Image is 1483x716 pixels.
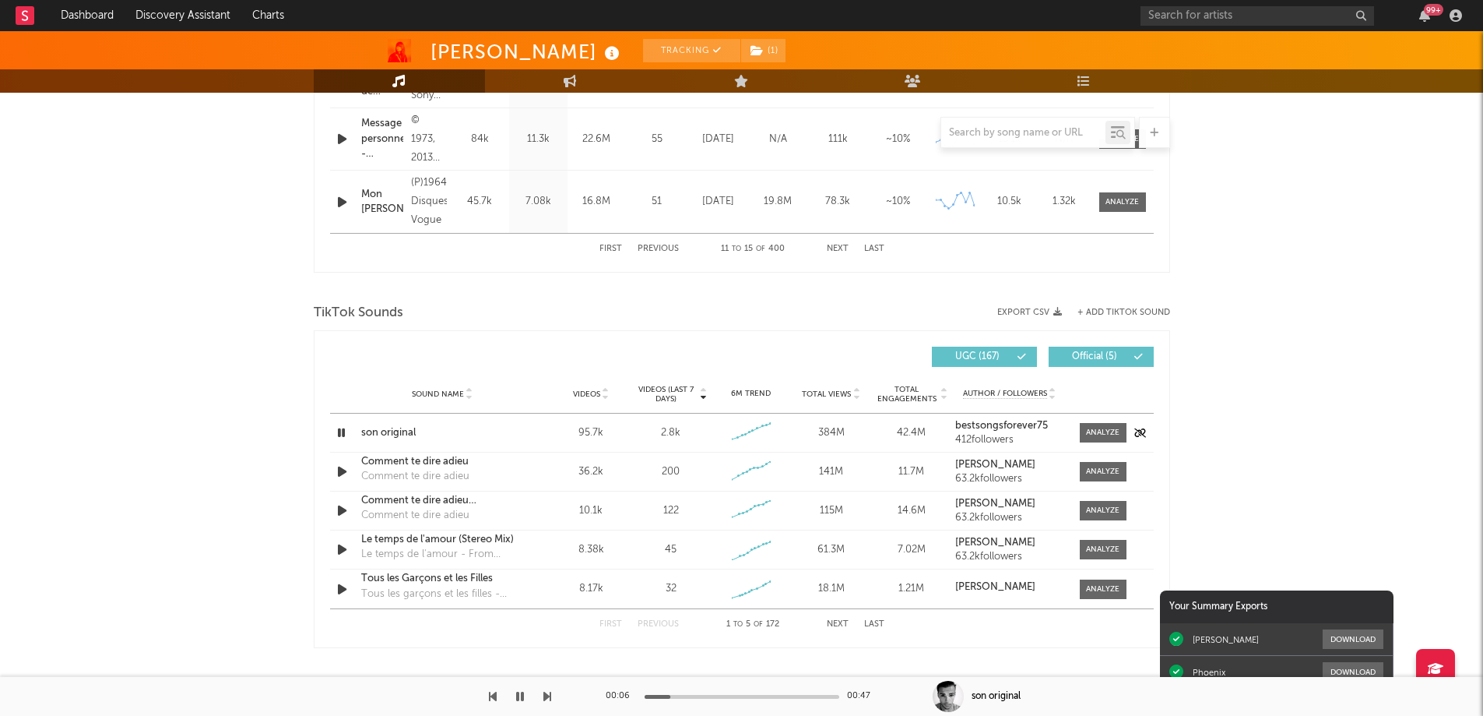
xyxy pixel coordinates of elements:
div: 1.21M [875,581,947,597]
div: Comment te dire adieu [361,469,469,485]
div: 7.08k [513,194,564,210]
div: 00:06 [606,687,637,706]
div: 95.7k [555,425,627,441]
div: 200 [662,464,680,480]
div: 2.8k [661,425,680,441]
a: Comment te dire adieu (Remasterisé en 2016) [361,493,524,509]
span: Videos (last 7 days) [634,385,698,404]
div: 7.02M [875,542,947,558]
button: First [599,245,622,253]
div: 11.7M [875,464,947,480]
button: Next [827,620,849,629]
span: to [733,621,743,628]
div: 10.5k [986,194,1033,210]
div: ~ 10 % [872,194,924,210]
strong: [PERSON_NAME] [955,582,1035,592]
div: 63.2k followers [955,513,1063,524]
a: son original [361,425,524,441]
div: 45.7k [455,194,505,210]
div: 63.2k followers [955,474,1063,485]
button: Tracking [643,39,740,62]
a: [PERSON_NAME] [955,538,1063,548]
div: [DATE] [692,194,744,210]
span: ( 1 ) [740,39,786,62]
div: 16.8M [571,194,622,210]
div: son original [972,690,1021,704]
div: 10.1k [555,503,627,519]
strong: [PERSON_NAME] [955,538,1035,548]
div: 8.17k [555,581,627,597]
button: Last [864,620,884,629]
button: Export CSV [997,308,1062,317]
button: + Add TikTok Sound [1062,309,1170,317]
div: 99 + [1424,4,1443,16]
button: Download [1323,662,1383,682]
a: [PERSON_NAME] [955,499,1063,510]
span: Sound Name [412,390,464,399]
a: bestsongsforever75 [955,421,1063,432]
button: Download [1323,630,1383,649]
button: Previous [638,245,679,253]
strong: [PERSON_NAME] [955,499,1035,509]
span: to [732,245,741,252]
div: Le temps de l'amour - From 'Moonrise Kingdom' Original Soundtrack [361,547,524,563]
div: 384M [795,425,867,441]
span: Author / Followers [963,389,1047,399]
a: [PERSON_NAME] [955,460,1063,471]
div: 1.32k [1041,194,1088,210]
span: TikTok Sounds [314,304,403,323]
div: © 1973, 2013 Warner Music France, a Warner Music Group Company [411,111,446,168]
div: Comment te dire adieu [361,508,469,524]
div: 122 [663,503,679,519]
button: 99+ [1419,9,1430,22]
div: 51 [630,194,684,210]
input: Search by song name or URL [941,127,1105,139]
div: 412 followers [955,435,1063,446]
button: UGC(167) [932,347,1037,367]
div: [PERSON_NAME] [430,39,624,65]
div: 42.4M [875,425,947,441]
div: 45 [665,542,676,558]
div: Phoenix [1193,667,1225,678]
div: 19.8M [752,194,804,210]
strong: bestsongsforever75 [955,421,1048,431]
a: Mon [PERSON_NAME] [361,187,404,217]
div: 1 5 172 [710,615,796,634]
button: First [599,620,622,629]
div: 8.38k [555,542,627,558]
div: 141M [795,464,867,480]
span: Total Engagements [875,385,938,404]
a: Tous les Garçons et les Filles [361,571,524,587]
div: 78.3k [812,194,864,210]
button: Last [864,245,884,253]
div: 32 [666,581,676,597]
button: Official(5) [1049,347,1154,367]
div: [PERSON_NAME] [1193,634,1259,645]
strong: [PERSON_NAME] [955,460,1035,470]
div: 61.3M [795,542,867,558]
button: (1) [741,39,785,62]
span: Videos [573,390,600,399]
span: Total Views [802,390,851,399]
div: 63.2k followers [955,552,1063,563]
div: 00:47 [847,687,878,706]
div: Tous les garçons et les filles - Stereo Mix [361,587,524,602]
span: of [756,245,765,252]
input: Search for artists [1140,6,1374,26]
a: Le temps de l'amour (Stereo Mix) [361,532,524,548]
div: Your Summary Exports [1160,591,1393,623]
a: [PERSON_NAME] [955,582,1063,593]
span: Official ( 5 ) [1059,352,1130,362]
span: of [754,621,763,628]
a: Comment te dire adieu [361,454,524,470]
div: 36.2k [555,464,627,480]
button: + Add TikTok Sound [1077,309,1170,317]
div: 14.6M [875,503,947,519]
span: UGC ( 167 ) [942,352,1014,362]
